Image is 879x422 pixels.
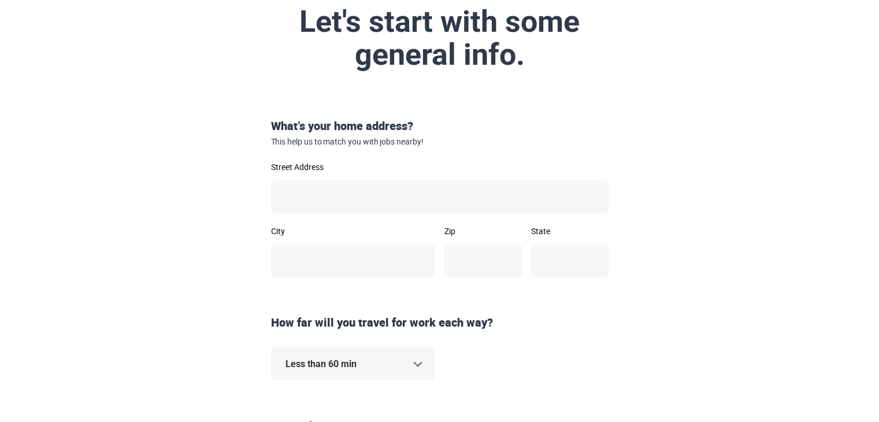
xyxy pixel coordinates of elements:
div: Less than 60 min [271,347,435,380]
div: What’s your home address? [266,118,613,147]
div: Let's start with some general info. [167,5,713,71]
div: How far will you travel for work each way? [266,314,613,331]
label: Zip [444,227,522,235]
span: This help us to match you with jobs nearby! [271,137,609,147]
label: City [271,227,435,235]
label: State [531,227,609,235]
label: Street Address [271,163,609,171]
